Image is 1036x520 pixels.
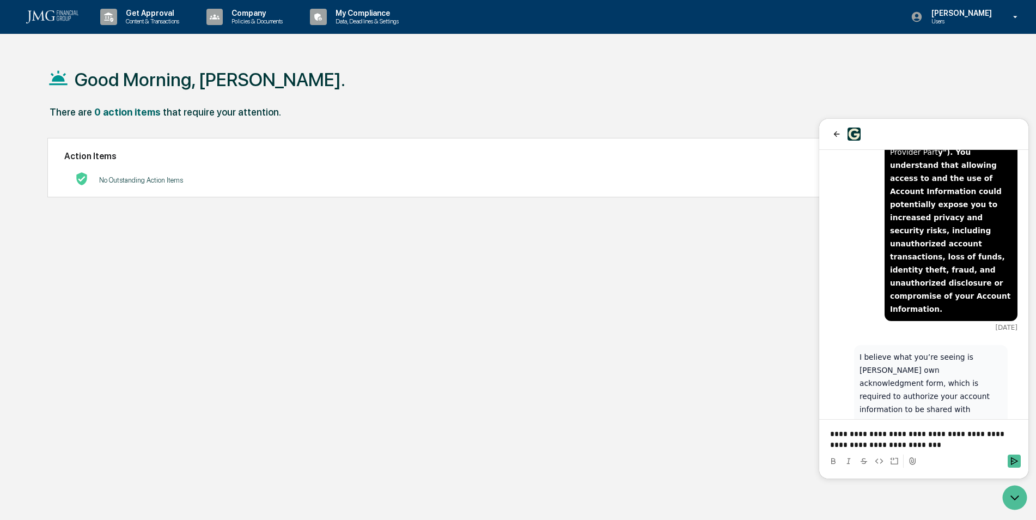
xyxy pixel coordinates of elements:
[223,17,288,25] p: Policies & Documents
[99,176,183,184] p: No Outstanding Action Items
[50,106,92,118] div: There are
[819,119,1028,479] iframe: Customer support window
[188,336,202,349] button: Send
[64,151,904,161] h2: Action Items
[75,69,345,90] h1: Good Morning, [PERSON_NAME].
[923,17,997,25] p: Users
[117,17,185,25] p: Content & Transactions
[26,10,78,23] img: logo
[1001,484,1031,513] iframe: Open customer support
[327,9,404,17] p: My Compliance
[75,172,88,185] img: No Actions logo
[923,9,997,17] p: [PERSON_NAME]
[94,106,161,118] div: 0 action items
[71,29,191,195] b: y"). You understand that allowing access to and the use of Account Information could potentially ...
[327,17,404,25] p: Data, Deadlines & Settings
[223,9,288,17] p: Company
[117,9,185,17] p: Get Approval
[40,232,183,362] p: I believe what you’re seeing is [PERSON_NAME] own acknowledgment form, which is required to autho...
[163,106,281,118] div: that require your attention.
[176,204,198,213] span: [DATE]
